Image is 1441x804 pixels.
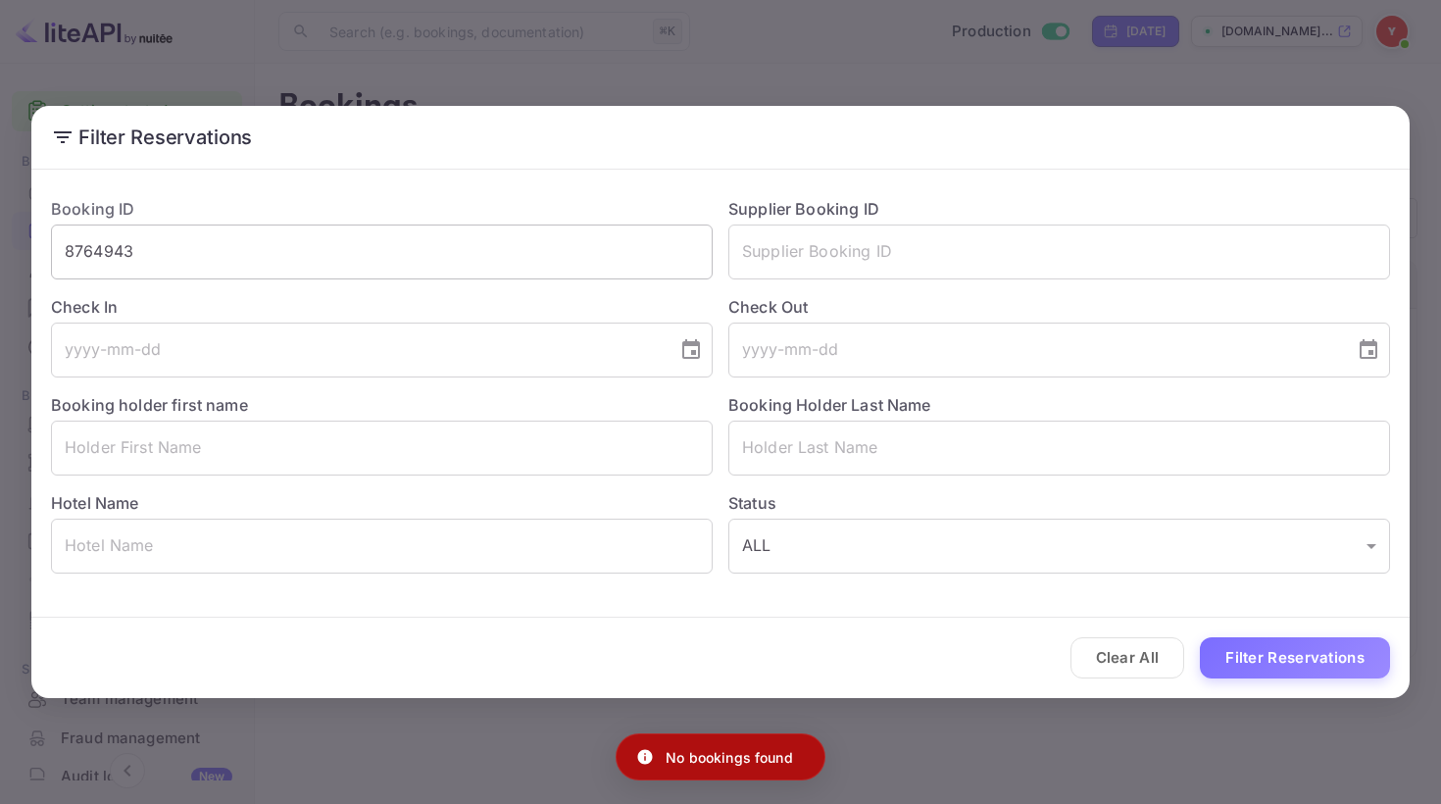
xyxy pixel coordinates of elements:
input: yyyy-mm-dd [51,323,664,377]
button: Choose date [671,330,711,370]
input: Hotel Name [51,519,713,574]
h2: Filter Reservations [31,106,1410,169]
button: Filter Reservations [1200,637,1390,679]
div: ALL [728,519,1390,574]
p: No bookings found [666,747,793,768]
input: Supplier Booking ID [728,225,1390,279]
input: Holder Last Name [728,421,1390,476]
label: Check Out [728,295,1390,319]
input: Booking ID [51,225,713,279]
label: Check In [51,295,713,319]
input: yyyy-mm-dd [728,323,1341,377]
label: Hotel Name [51,493,139,513]
label: Booking Holder Last Name [728,395,931,415]
button: Clear All [1070,637,1185,679]
label: Supplier Booking ID [728,199,879,219]
input: Holder First Name [51,421,713,476]
label: Status [728,491,1390,515]
label: Booking holder first name [51,395,248,415]
button: Choose date [1349,330,1388,370]
label: Booking ID [51,199,135,219]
